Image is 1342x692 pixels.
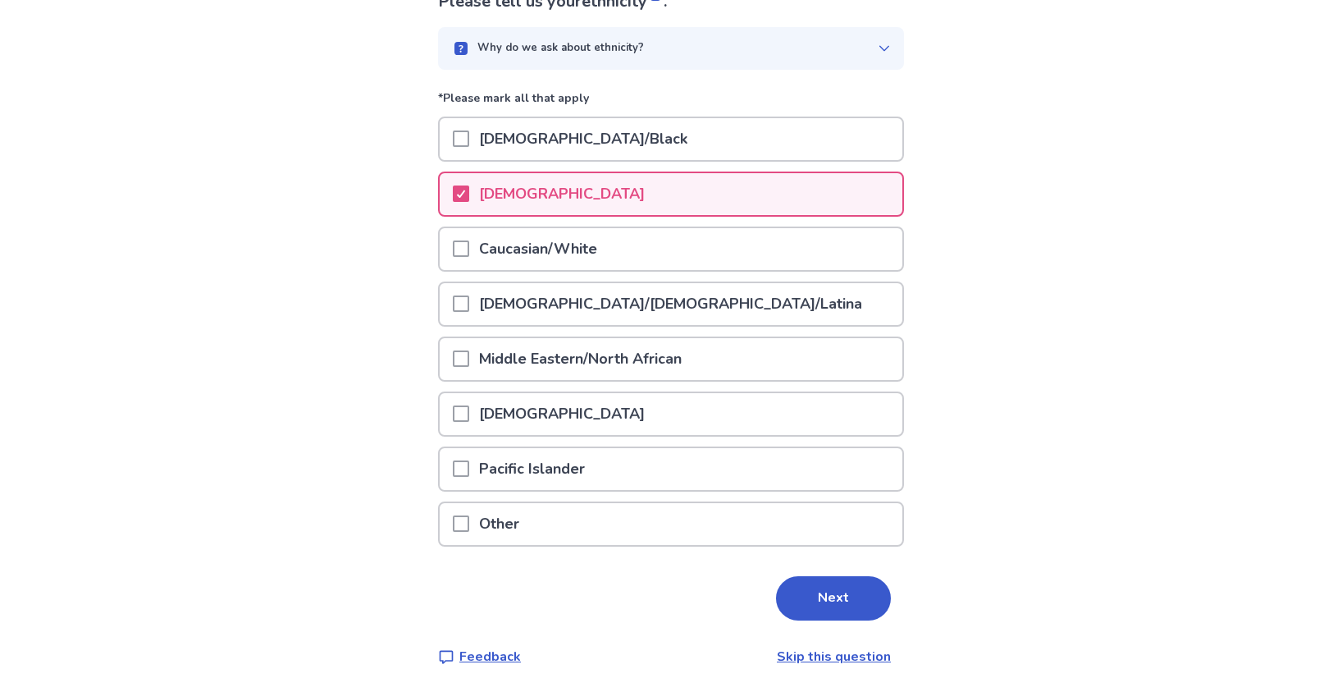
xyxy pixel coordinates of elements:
[438,647,521,667] a: Feedback
[469,228,607,270] p: Caucasian/White
[477,40,644,57] p: Why do we ask about ethnicity?
[469,503,529,545] p: Other
[776,576,891,621] button: Next
[469,173,655,215] p: [DEMOGRAPHIC_DATA]
[469,118,697,160] p: [DEMOGRAPHIC_DATA]/Black
[469,448,595,490] p: Pacific Islander
[777,648,891,666] a: Skip this question
[438,89,904,117] p: *Please mark all that apply
[469,338,692,380] p: Middle Eastern/North African
[469,283,872,325] p: [DEMOGRAPHIC_DATA]/[DEMOGRAPHIC_DATA]/Latina
[469,393,655,435] p: [DEMOGRAPHIC_DATA]
[459,647,521,667] p: Feedback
